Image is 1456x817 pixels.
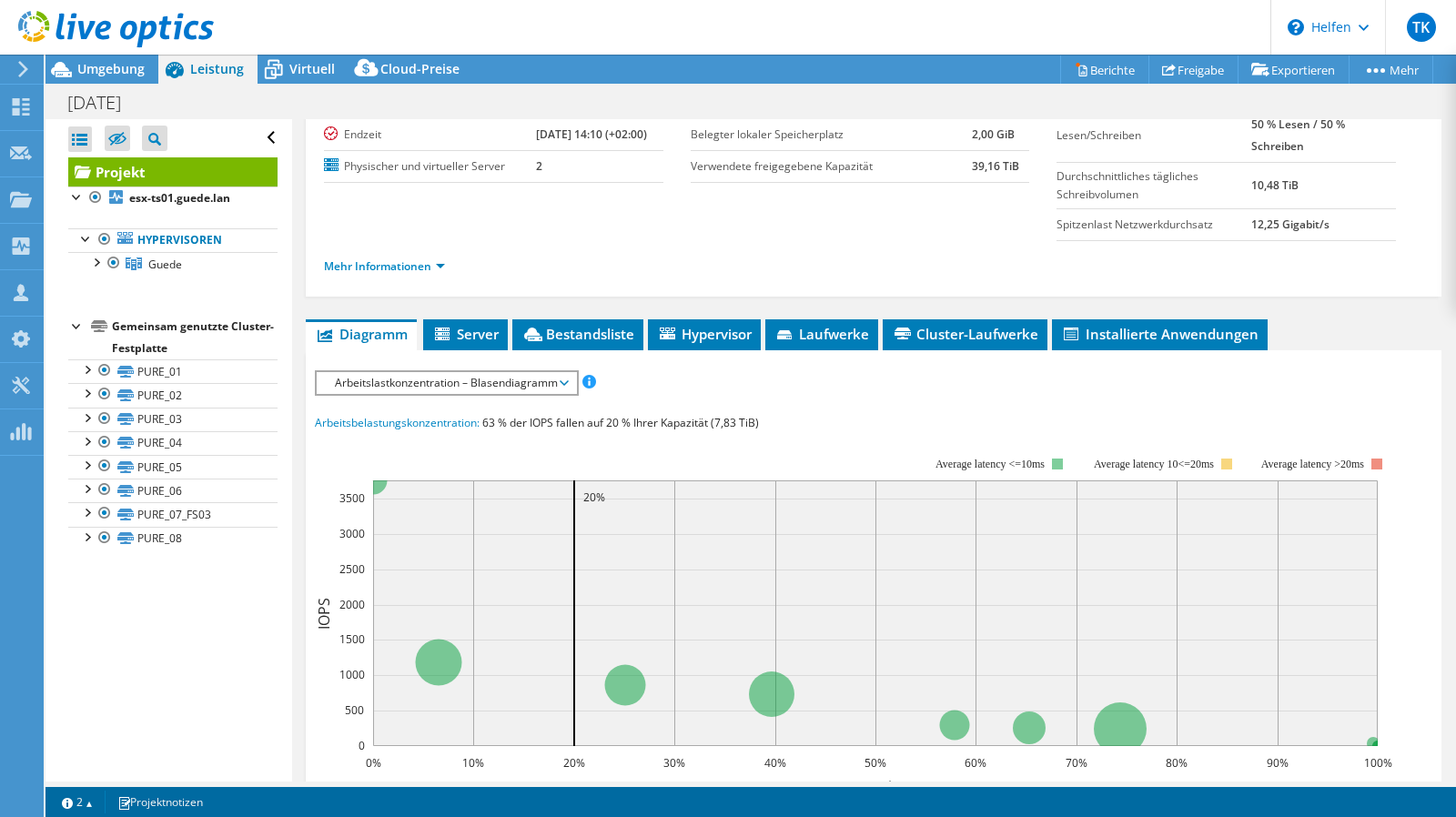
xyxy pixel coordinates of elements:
a: PURE_04 [68,431,278,455]
text: 0% [366,755,381,771]
a: PURE_06 [68,479,278,502]
text: 2000 [339,597,365,612]
a: PURE_05 [68,455,278,479]
a: PURE_03 [68,408,278,431]
font: Guede [148,257,182,272]
font: PURE_07_FS03 [137,507,211,522]
font: 10,48 TiB [1251,177,1299,193]
font: Mehr Informationen [324,258,431,274]
text: IOPS [314,597,334,629]
text: 50% [864,755,886,771]
font: [DATE] 14:10 (+02:00) [536,126,647,142]
font: Berichte [1090,62,1135,78]
font: TK [1412,17,1430,37]
font: PURE_08 [137,530,182,546]
a: Mehr Informationen [324,258,445,274]
font: Gemeinsam genutzte Cluster-Festplatte [112,318,274,356]
font: Projekt [96,163,146,181]
font: Hypervisoren [137,232,222,247]
font: PURE_05 [137,459,182,475]
text: 80% [1166,755,1188,771]
tspan: Average latency <=10ms [935,458,1045,470]
a: Berichte [1060,55,1149,84]
font: esx-ts01.guede.lan [129,190,230,206]
font: PURE_03 [137,411,182,427]
text: 0 [359,738,365,753]
text: 1000 [339,667,365,682]
text: 10% [462,755,484,771]
text: 3000 [339,526,365,541]
text: Capacity [846,777,905,797]
svg: \n [1288,19,1304,35]
text: 90% [1267,755,1289,771]
font: Bestandsliste [546,325,634,343]
text: 1500 [339,631,365,647]
font: 12,25 Gigabit/s [1251,217,1330,232]
font: Lesen/Schreiben [1057,127,1141,143]
a: PURE_01 [68,359,278,383]
font: Leistung [190,60,244,77]
font: 2 [536,158,542,174]
font: Diagramm [339,325,408,343]
font: PURE_02 [137,388,182,403]
font: Projektnotizen [130,794,203,810]
font: [DATE] [67,90,121,115]
font: Cloud-Preise [380,60,460,77]
a: PURE_08 [68,527,278,550]
font: Freigabe [1178,62,1224,78]
a: esx-ts01.guede.lan [68,187,278,210]
font: 2 [76,794,83,810]
font: Laufwerke [799,325,869,343]
a: 2 [49,791,106,813]
font: Endzeit [344,126,381,142]
font: Mehr [1390,62,1419,78]
a: Mehr [1349,55,1433,84]
text: 20% [583,489,605,505]
text: Average latency >20ms [1261,458,1364,470]
text: 2500 [339,561,365,577]
font: PURE_06 [137,483,182,499]
font: Durchschnittliches tägliches Schreibvolumen [1057,168,1198,202]
font: Arbeitsbelastungskonzentration: [315,415,480,430]
font: PURE_01 [137,364,182,379]
font: Spitzenlast Netzwerkdurchsatz [1057,217,1213,232]
text: 100% [1364,755,1392,771]
a: Projekt [68,157,278,187]
font: Verwendete freigegebene Kapazität [691,158,873,174]
font: Physischer und virtueller Server [344,158,505,174]
text: 70% [1066,755,1087,771]
font: Belegter lokaler Speicherplatz [691,126,844,142]
font: Umgebung [77,60,145,77]
a: Freigabe [1148,55,1239,84]
a: Exportieren [1238,55,1350,84]
font: Arbeitslastkonzentration – Blasendiagramm [335,375,558,390]
text: 500 [345,702,364,718]
font: 50 % Lesen / 50 % Schreiben [1251,116,1345,154]
font: Exportieren [1271,62,1335,78]
text: 30% [663,755,685,771]
text: 60% [965,755,986,771]
text: 40% [764,755,786,771]
font: PURE_04 [137,435,182,450]
font: Server [457,325,499,343]
font: 2,00 GiB [972,126,1015,142]
a: Guede [68,252,278,276]
text: 3500 [339,490,365,506]
text: 20% [563,755,585,771]
font: Cluster-Laufwerke [916,325,1038,343]
font: 39,16 TiB [972,158,1019,174]
font: 63 % der IOPS fallen auf 20 % Ihrer Kapazität (7,83 TiB) [482,415,759,430]
font: Hypervisor [682,325,752,343]
font: Helfen [1311,18,1352,35]
font: Installierte Anwendungen [1086,325,1259,343]
a: Projektnotizen [105,791,216,813]
a: PURE_02 [68,383,278,407]
font: Virtuell [289,60,335,77]
tspan: Average latency 10<=20ms [1094,458,1214,470]
a: PURE_07_FS03 [68,502,278,526]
